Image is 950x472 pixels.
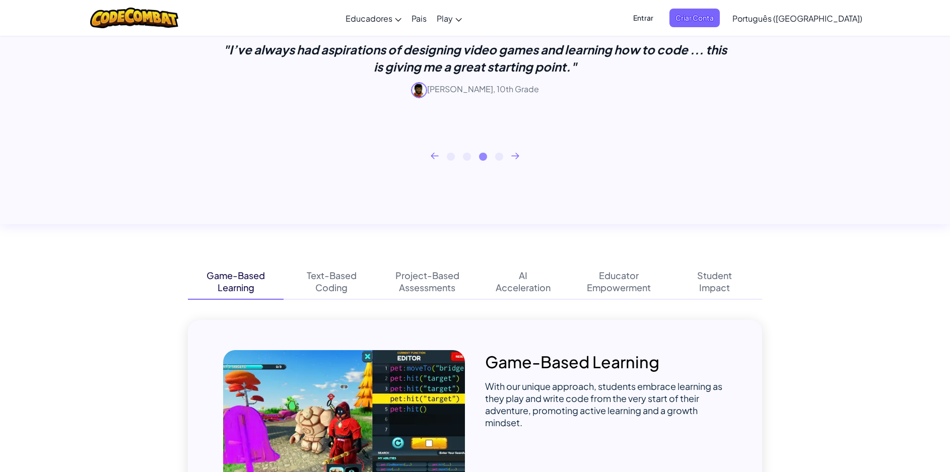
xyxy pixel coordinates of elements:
[519,269,527,282] div: AI
[669,9,720,27] button: Criar Conta
[284,264,379,300] button: Text-BasedCoding
[495,153,503,161] button: 4
[188,264,284,300] button: Game-BasedLearning
[379,264,475,300] button: Project-BasedAssessments
[223,41,727,75] p: "I’ve always had aspirations of designing video games and learning how to code ... this is giving...
[571,264,666,300] button: EducatorEmpowerment
[223,82,727,98] p: [PERSON_NAME], 10th Grade
[341,5,406,32] a: Educadores
[346,13,392,24] span: Educadores
[90,8,178,28] img: CodeCombat logo
[399,282,455,294] div: Assessments
[485,380,722,428] span: With our unique approach, students embrace learning as they play and write code from the very sta...
[218,282,254,294] div: Learning
[599,269,639,282] div: Educator
[587,282,651,294] div: Empowerment
[727,5,867,32] a: Português ([GEOGRAPHIC_DATA])
[699,282,730,294] div: Impact
[479,153,487,161] button: 3
[406,5,432,32] a: Pais
[627,9,659,27] button: Entrar
[315,282,348,294] div: Coding
[475,264,571,300] button: AIAcceleration
[437,13,453,24] span: Play
[411,82,427,98] img: avatar
[395,269,459,282] div: Project-Based
[463,153,471,161] button: 2
[666,264,762,300] button: StudentImpact
[732,13,862,24] span: Português ([GEOGRAPHIC_DATA])
[496,282,551,294] div: Acceleration
[697,269,732,282] div: Student
[485,350,727,373] p: Game-Based Learning
[207,269,265,282] div: Game-Based
[432,5,467,32] a: Play
[447,153,455,161] button: 1
[307,269,357,282] div: Text-Based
